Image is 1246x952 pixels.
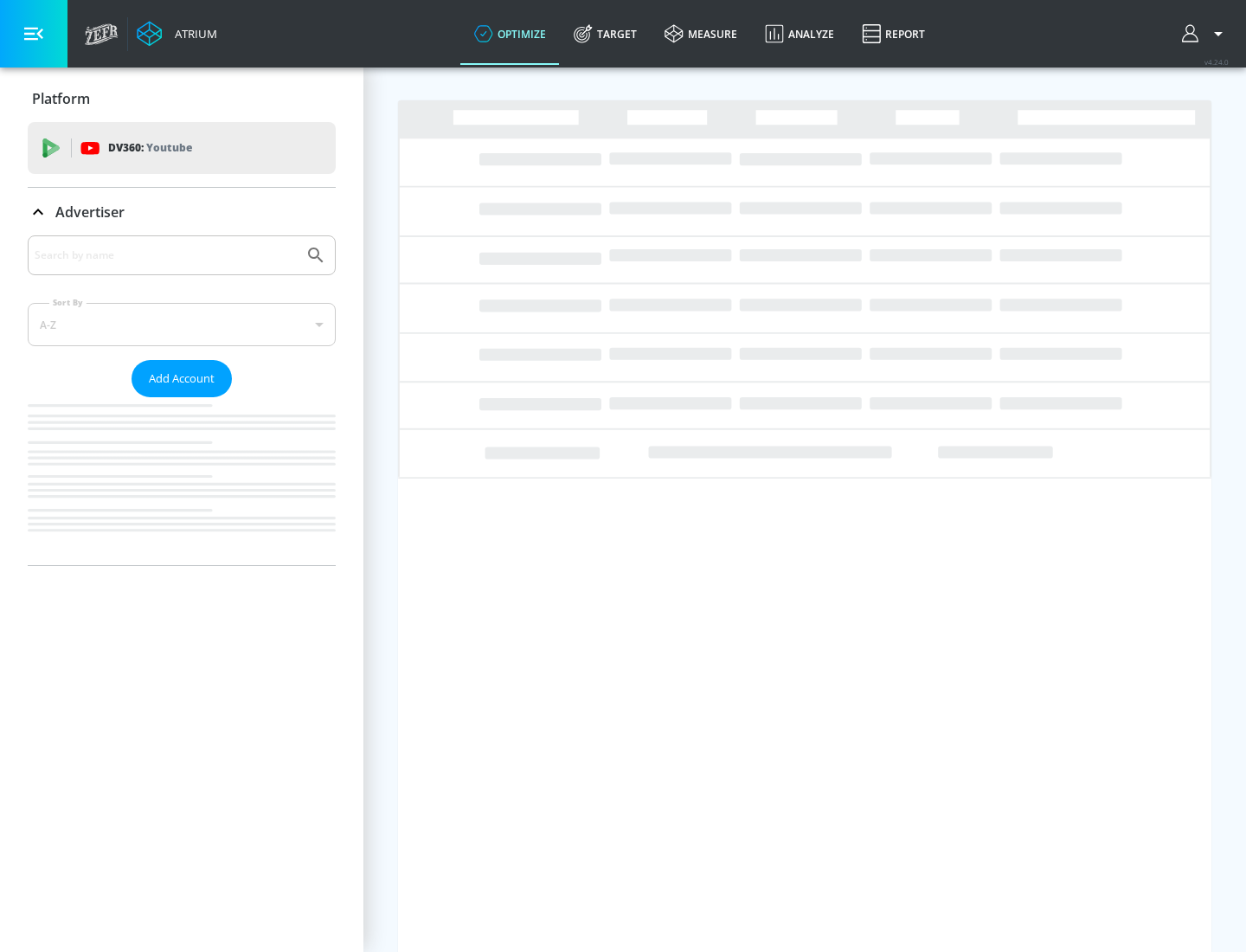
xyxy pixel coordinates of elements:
div: Platform [28,74,336,123]
a: Target [560,3,651,65]
a: Report [848,3,939,65]
a: measure [651,3,751,65]
div: Advertiser [28,188,336,236]
span: Add Account [149,369,215,389]
input: Search by name [35,244,297,267]
div: Advertiser [28,235,336,565]
nav: list of Advertiser [28,397,336,565]
span: v 4.24.0 [1204,57,1229,67]
p: Platform [32,89,90,108]
a: optimize [460,3,560,65]
p: Advertiser [55,203,125,222]
div: Atrium [168,26,217,42]
div: A-Z [28,303,336,346]
label: Sort By [49,297,87,308]
a: Atrium [137,21,217,47]
button: Add Account [132,360,232,397]
p: DV360: [108,138,192,158]
div: DV360: Youtube [28,122,336,174]
a: Analyze [751,3,848,65]
p: Youtube [146,138,192,157]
